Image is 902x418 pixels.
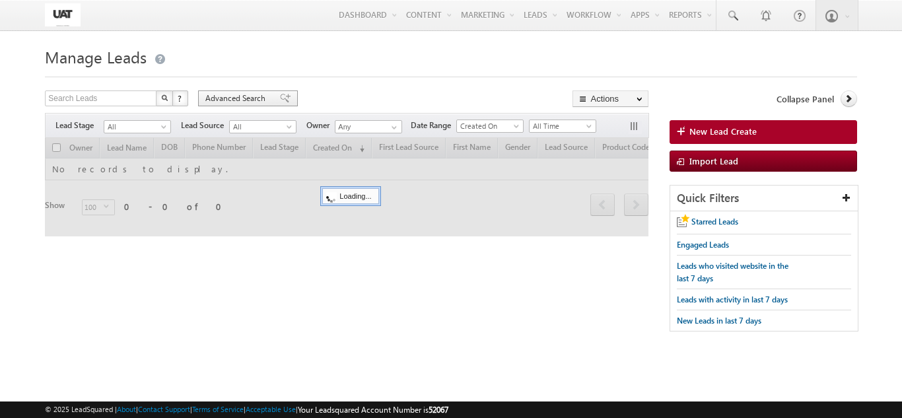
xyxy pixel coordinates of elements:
span: © 2025 LeadSquared | | | | | [45,403,448,416]
a: All [104,120,171,133]
a: Contact Support [138,405,190,413]
span: Date Range [411,120,456,131]
span: New Leads in last 7 days [677,316,761,326]
div: Quick Filters [670,186,858,211]
a: Show All Items [384,121,401,134]
span: Lead Stage [55,120,104,131]
span: Created On [457,120,520,132]
img: Custom Logo [45,3,81,26]
span: Lead Source [181,120,229,131]
span: Leads with activity in last 7 days [677,295,788,304]
a: About [117,405,136,413]
span: Collapse Panel [777,93,834,105]
span: Advanced Search [205,92,269,104]
span: Owner [306,120,335,131]
button: ? [172,90,188,106]
span: All Time [530,120,592,132]
a: Created On [456,120,524,133]
div: Loading... [322,188,378,204]
input: Type to Search [335,120,402,133]
span: Starred Leads [691,217,738,226]
a: All Time [529,120,596,133]
span: All [104,121,167,133]
a: Terms of Service [192,405,244,413]
span: Your Leadsquared Account Number is [298,405,448,415]
button: Actions [572,90,648,107]
img: Search [161,94,168,101]
span: 52067 [429,405,448,415]
a: Acceptable Use [246,405,296,413]
span: Leads who visited website in the last 7 days [677,261,788,283]
span: ? [178,92,184,104]
span: Manage Leads [45,46,147,67]
span: Engaged Leads [677,240,729,250]
span: All [230,121,293,133]
a: All [229,120,296,133]
span: Import Lead [689,155,738,166]
a: New Lead Create [670,120,857,144]
span: New Lead Create [689,125,757,137]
